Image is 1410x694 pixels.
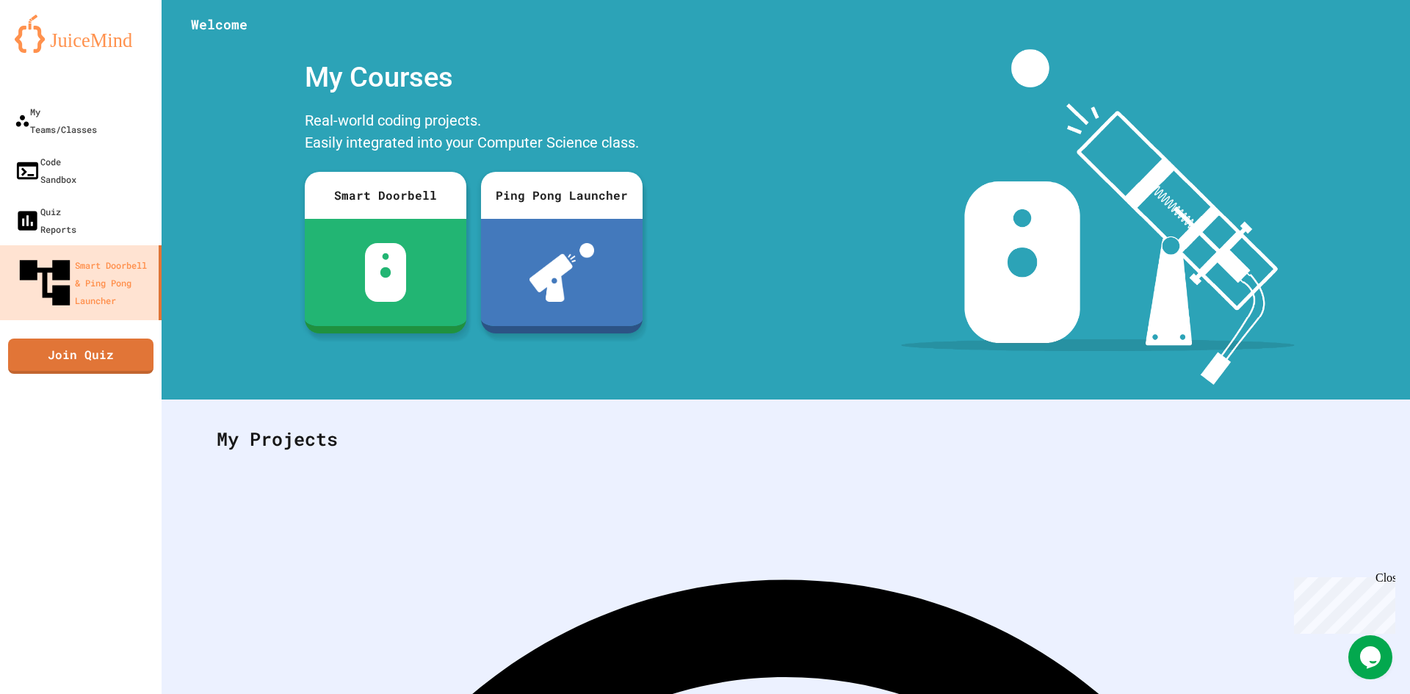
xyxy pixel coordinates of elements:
div: Code Sandbox [15,153,76,188]
div: Ping Pong Launcher [481,172,643,219]
iframe: chat widget [1348,635,1395,679]
img: sdb-white.svg [365,243,407,302]
div: Smart Doorbell & Ping Pong Launcher [15,253,153,313]
div: Chat with us now!Close [6,6,101,93]
a: Join Quiz [8,339,153,374]
div: My Teams/Classes [15,103,97,138]
iframe: chat widget [1288,571,1395,634]
div: My Courses [297,49,650,106]
div: Quiz Reports [15,203,76,238]
img: logo-orange.svg [15,15,147,53]
img: banner-image-my-projects.png [901,49,1295,385]
div: Real-world coding projects. Easily integrated into your Computer Science class. [297,106,650,161]
img: ppl-with-ball.png [529,243,595,302]
div: My Projects [202,411,1370,468]
div: Smart Doorbell [305,172,466,219]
